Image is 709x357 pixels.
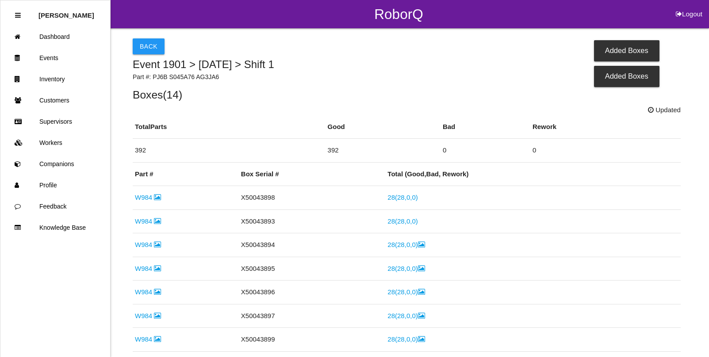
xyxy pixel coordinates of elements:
[418,241,425,248] i: Image Inside
[418,312,425,319] i: Image Inside
[239,163,386,186] th: Box Serial #
[239,304,386,328] td: X50043897
[135,335,161,343] a: W984
[135,194,161,201] a: W984
[0,26,110,47] a: Dashboard
[387,241,425,248] a: 28(28,0,0)
[0,132,110,153] a: Workers
[154,265,161,272] i: Image Inside
[133,163,239,186] th: Part #
[154,312,161,319] i: Image Inside
[239,233,386,257] td: X50043894
[530,139,681,163] td: 0
[418,336,425,342] i: Image Inside
[239,257,386,281] td: X50043895
[133,139,326,163] td: 392
[0,196,110,217] a: Feedback
[133,38,165,54] button: Back
[154,336,161,342] i: Image Inside
[387,335,425,343] a: 28(28,0,0)
[387,288,425,296] a: 28(28,0,0)
[530,115,681,139] th: Rework
[239,209,386,233] td: X50043893
[441,115,530,139] th: Bad
[418,289,425,295] i: Image Inside
[0,68,110,90] a: Inventory
[387,194,418,201] a: 28(28,0,0)
[154,194,161,201] i: Image Inside
[135,217,161,225] a: W984
[154,289,161,295] i: Image Inside
[38,5,94,19] p: Rosie Blandino
[441,139,530,163] td: 0
[135,241,161,248] a: W984
[0,217,110,238] a: Knowledge Base
[0,153,110,175] a: Companions
[387,265,425,272] a: 28(28,0,0)
[135,265,161,272] a: W984
[0,90,110,111] a: Customers
[135,288,161,296] a: W984
[326,115,441,139] th: Good
[239,328,386,352] td: X50043899
[154,218,161,224] i: Image Inside
[387,312,425,319] a: 28(28,0,0)
[418,265,425,272] i: Image Inside
[594,66,659,87] div: Added Boxes
[239,186,386,210] td: X50043898
[154,241,161,248] i: Image Inside
[326,139,441,163] td: 392
[385,163,681,186] th: Total ( Good , Bad , Rework)
[648,105,681,115] span: Updated
[15,5,21,26] div: Close
[135,312,161,319] a: W984
[387,217,418,225] a: 28(28,0,0)
[133,72,681,82] p: Part #: PJ6B S045A76 AG3JA6
[133,115,326,139] th: Total Parts
[239,281,386,304] td: X50043896
[0,175,110,196] a: Profile
[133,89,681,101] h5: Boxes ( 14 )
[0,47,110,68] a: Events
[594,40,659,61] div: Added Boxes
[133,59,681,70] h5: Event 1901 > [DATE] > Shift 1
[0,111,110,132] a: Supervisors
